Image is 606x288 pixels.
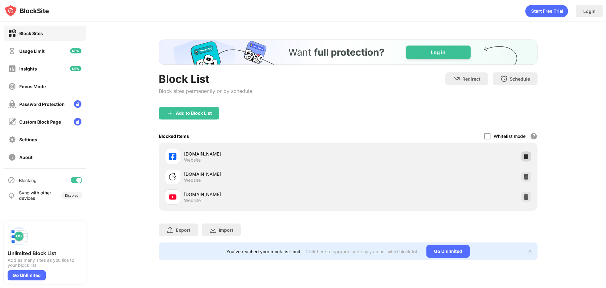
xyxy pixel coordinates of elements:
img: settings-off.svg [8,136,16,144]
div: Go Unlimited [426,245,470,258]
div: Block sites permanently or by schedule [159,88,252,94]
div: Export [176,227,190,233]
img: favicons [169,173,176,181]
div: Add as many sites as you like to your block list [8,258,82,268]
img: lock-menu.svg [74,118,81,126]
div: Sync with other devices [19,190,51,201]
div: [DOMAIN_NAME] [184,171,348,177]
div: Website [184,157,201,163]
div: Block Sites [19,31,43,36]
div: You’ve reached your block list limit. [226,249,302,254]
div: Blocking [19,178,37,183]
div: Custom Block Page [19,119,61,125]
div: Website [184,177,201,183]
img: sync-icon.svg [8,192,15,199]
div: Insights [19,66,37,71]
img: about-off.svg [8,153,16,161]
div: Login [583,9,596,14]
img: password-protection-off.svg [8,100,16,108]
div: Usage Limit [19,48,45,54]
img: favicons [169,193,176,201]
img: favicons [169,153,176,160]
div: Import [219,227,233,233]
img: blocking-icon.svg [8,176,15,184]
div: Password Protection [19,101,65,107]
div: [DOMAIN_NAME] [184,150,348,157]
img: focus-off.svg [8,83,16,90]
div: Disabled [65,193,78,197]
div: Blocked Items [159,133,189,139]
div: Click here to upgrade and enjoy an unlimited block list. [306,249,419,254]
img: insights-off.svg [8,65,16,73]
div: [DOMAIN_NAME] [184,191,348,198]
img: new-icon.svg [70,48,81,53]
div: Whitelist mode [494,133,526,139]
div: About [19,155,33,160]
img: customize-block-page-off.svg [8,118,16,126]
img: push-block-list.svg [8,225,30,248]
div: animation [525,5,568,17]
div: Unlimited Block List [8,250,82,256]
div: Add to Block List [176,111,212,116]
img: x-button.svg [527,249,532,254]
iframe: Banner [159,40,538,65]
div: Go Unlimited [8,270,46,280]
img: block-on.svg [8,29,16,37]
div: Block List [159,72,252,85]
img: time-usage-off.svg [8,47,16,55]
img: new-icon.svg [70,66,81,71]
div: Redirect [462,76,480,82]
div: Settings [19,137,37,142]
div: Schedule [510,76,530,82]
img: lock-menu.svg [74,100,81,108]
div: Focus Mode [19,84,46,89]
img: logo-blocksite.svg [4,4,49,17]
div: Website [184,198,201,203]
